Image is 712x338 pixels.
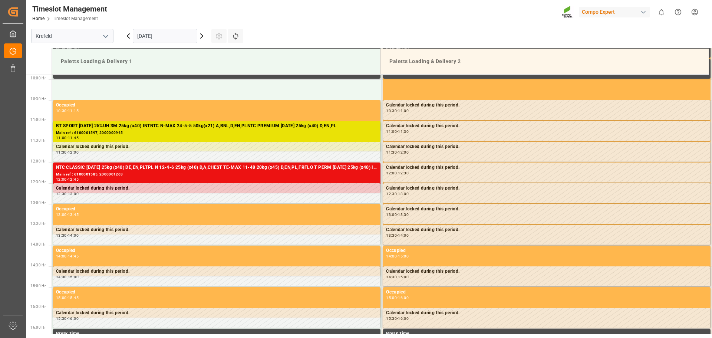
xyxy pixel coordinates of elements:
[56,164,378,171] div: NTC CLASSIC [DATE] 25kg (x40) DE,EN,PLTPL N 12-4-6 25kg (x40) D,A,CHEST TE-MAX 11-48 20kg (x45) D...
[56,275,67,279] div: 14:30
[68,317,79,320] div: 16:00
[398,255,409,258] div: 15:00
[386,255,397,258] div: 14:00
[398,296,409,299] div: 16:00
[68,296,79,299] div: 15:45
[68,151,79,154] div: 12:00
[68,109,79,112] div: 11:15
[67,109,68,112] div: -
[56,178,67,181] div: 12:00
[579,7,650,17] div: Compo Expert
[386,55,703,68] div: Paletts Loading & Delivery 2
[386,102,707,109] div: Calendar locked during this period.
[398,234,409,237] div: 14:00
[68,213,79,216] div: 13:45
[30,305,46,309] span: 15:30 Hr
[56,213,67,216] div: 13:00
[67,178,68,181] div: -
[386,109,397,112] div: 10:30
[56,109,67,112] div: 10:30
[56,206,378,213] div: Occupied
[56,151,67,154] div: 11:30
[398,213,409,216] div: 13:30
[30,221,46,226] span: 13:30 Hr
[30,180,46,184] span: 12:30 Hr
[30,284,46,288] span: 15:00 Hr
[30,76,46,80] span: 10:00 Hr
[67,151,68,154] div: -
[397,234,398,237] div: -
[579,5,653,19] button: Compo Expert
[397,275,398,279] div: -
[397,151,398,154] div: -
[653,4,670,20] button: show 0 new notifications
[398,109,409,112] div: 11:00
[31,29,113,43] input: Type to search/select
[397,255,398,258] div: -
[32,3,107,14] div: Timeslot Management
[386,330,708,338] div: Break Time
[562,6,574,19] img: Screenshot%202023-09-29%20at%2010.02.21.png_1712312052.png
[32,16,44,21] a: Home
[386,247,708,255] div: Occupied
[56,268,377,275] div: Calendar locked during this period.
[386,317,397,320] div: 15:30
[397,317,398,320] div: -
[386,164,707,171] div: Calendar locked during this period.
[397,171,398,175] div: -
[30,97,46,101] span: 10:30 Hr
[386,289,708,296] div: Occupied
[397,130,398,133] div: -
[56,130,378,136] div: Main ref : 6100001597, 2000000945
[30,201,46,205] span: 13:00 Hr
[386,122,707,130] div: Calendar locked during this period.
[386,226,707,234] div: Calendar locked during this period.
[386,143,707,151] div: Calendar locked during this period.
[68,234,79,237] div: 14:00
[386,234,397,237] div: 13:30
[30,159,46,163] span: 12:00 Hr
[67,192,68,196] div: -
[56,122,378,130] div: BT SPORT [DATE] 25%UH 3M 25kg (x40) INTNTC N-MAX 24-5-5 50kg(x21) A,BNL,D,EN,PLNTC PREMIUM [DATE]...
[56,309,377,317] div: Calendar locked during this period.
[397,109,398,112] div: -
[56,192,67,196] div: 12:30
[56,102,378,109] div: Occupied
[30,325,46,329] span: 16:00 Hr
[386,151,397,154] div: 11:30
[56,136,67,140] div: 11:00
[68,136,79,140] div: 11:45
[67,296,68,299] div: -
[67,255,68,258] div: -
[56,143,377,151] div: Calendar locked during this period.
[397,296,398,299] div: -
[67,234,68,237] div: -
[398,130,409,133] div: 11:30
[386,213,397,216] div: 13:00
[133,29,197,43] input: DD.MM.YYYY
[30,118,46,122] span: 11:00 Hr
[386,192,397,196] div: 12:30
[397,213,398,216] div: -
[56,289,378,296] div: Occupied
[398,192,409,196] div: 13:00
[30,242,46,246] span: 14:00 Hr
[56,234,67,237] div: 13:30
[56,330,378,338] div: Break Time
[670,4,686,20] button: Help Center
[30,138,46,142] span: 11:30 Hr
[30,263,46,267] span: 14:30 Hr
[386,275,397,279] div: 14:30
[56,255,67,258] div: 14:00
[386,296,397,299] div: 15:00
[56,171,378,178] div: Main ref : 6100001585, 2000001263
[386,268,707,275] div: Calendar locked during this period.
[398,275,409,279] div: 15:00
[67,275,68,279] div: -
[68,192,79,196] div: 13:00
[56,296,67,299] div: 15:00
[100,30,111,42] button: open menu
[68,255,79,258] div: 14:45
[398,317,409,320] div: 16:00
[386,130,397,133] div: 11:00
